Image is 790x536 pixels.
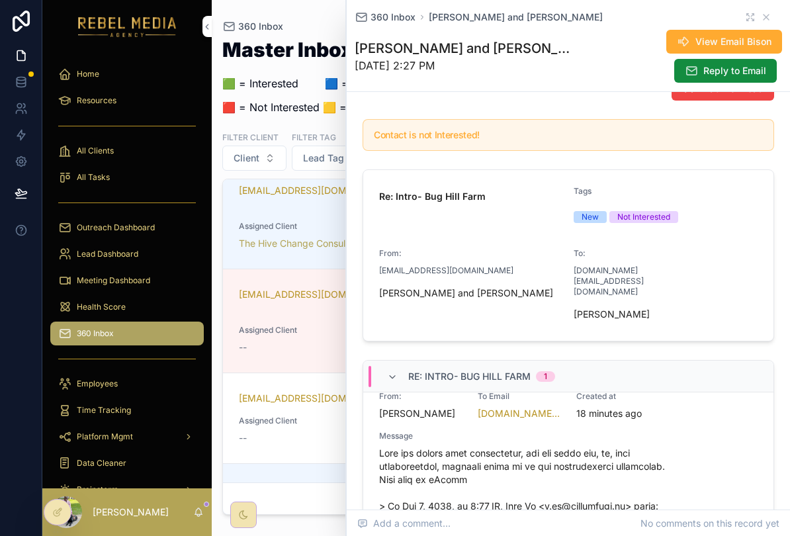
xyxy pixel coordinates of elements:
[574,186,592,196] span: Tags
[239,237,387,250] a: The Hive Change Consultancy Ltd
[50,425,204,449] a: Platform Mgmt
[223,165,779,269] a: [EMAIL_ADDRESS][DOMAIN_NAME]Automatic reply: Intro [PERSON_NAME]Hello, Thank you for your email.A...
[50,451,204,475] a: Data Cleaner
[355,11,416,24] a: 360 Inbox
[234,152,259,165] span: Client
[77,275,150,286] span: Meeting Dashboard
[77,484,118,495] span: Brainstorm
[239,288,358,301] a: [EMAIL_ADDRESS][DOMAIN_NAME]
[50,62,204,86] a: Home
[93,506,169,519] p: [PERSON_NAME]
[77,69,99,79] span: Home
[77,95,116,106] span: Resources
[239,341,247,354] span: --
[574,248,586,258] span: To:
[77,302,126,312] span: Health Score
[239,431,247,445] span: --
[582,211,599,223] div: New
[371,11,416,24] span: 360 Inbox
[222,99,437,115] p: 🟥 = Not Interested 🟨 = Read
[640,517,779,530] span: No comments on this record yet
[429,11,603,24] a: [PERSON_NAME] and [PERSON_NAME]
[379,265,513,276] span: [EMAIL_ADDRESS][DOMAIN_NAME]
[617,211,670,223] div: Not Interested
[50,295,204,319] a: Health Score
[77,379,118,389] span: Employees
[239,325,628,335] span: Assigned Client
[50,165,204,189] a: All Tasks
[77,249,138,259] span: Lead Dashboard
[355,39,571,58] h1: [PERSON_NAME] and [PERSON_NAME]
[77,328,114,339] span: 360 Inbox
[379,407,462,420] span: [PERSON_NAME]
[50,242,204,266] a: Lead Dashboard
[379,191,486,202] strong: Re: Intro- Bug Hill Farm
[239,221,628,232] span: Assigned Client
[78,16,177,37] img: App logo
[42,53,212,488] div: scrollable content
[222,75,437,91] p: 🟩 = Interested ‎ ‎ ‎ ‎ ‎ ‎‎ ‎ 🟦 = Automated Reply
[379,391,462,402] span: From:
[239,416,628,426] span: Assigned Client
[50,216,204,240] a: Outreach Dashboard
[50,372,204,396] a: Employees
[374,130,763,140] h5: Contact is not Interested!
[478,407,560,420] a: [DOMAIN_NAME][EMAIL_ADDRESS][DOMAIN_NAME]
[77,146,114,156] span: All Clients
[222,20,283,33] a: 360 Inbox
[239,392,358,405] a: [EMAIL_ADDRESS][DOMAIN_NAME]
[238,20,283,33] span: 360 Inbox
[77,222,155,233] span: Outreach Dashboard
[357,517,451,530] span: Add a comment...
[379,287,563,300] span: [PERSON_NAME] and [PERSON_NAME]
[77,172,110,183] span: All Tasks
[223,269,779,373] a: [EMAIL_ADDRESS][DOMAIN_NAME]Re: Intro – Ashwood TrinityHi [PERSON_NAME]. I'd be interested inAssi...
[695,35,771,48] span: View Email Bison
[544,371,547,382] div: 1
[576,391,659,402] span: Created at
[222,146,286,171] button: Select Button
[574,265,660,297] span: [DOMAIN_NAME][EMAIL_ADDRESS][DOMAIN_NAME]
[77,431,133,442] span: Platform Mgmt
[379,431,758,441] span: Message
[379,248,402,258] span: From:
[77,458,126,469] span: Data Cleaner
[223,373,779,464] a: [EMAIL_ADDRESS][DOMAIN_NAME]Re: Intro- Bug Hill FarmThat all sounds very interestingAssigned Clie...
[303,152,344,165] span: Lead Tag
[408,370,531,383] span: Re: Intro- Bug Hill Farm
[292,146,371,171] button: Select Button
[50,322,204,345] a: 360 Inbox
[222,40,437,60] h1: Master Inboxes
[576,407,642,420] p: 18 minutes ago
[478,391,560,402] span: To Email
[50,89,204,112] a: Resources
[674,59,777,83] button: Reply to Email
[77,405,131,416] span: Time Tracking
[292,131,336,143] label: Filter Tag
[50,398,204,422] a: Time Tracking
[50,478,204,502] a: Brainstorm
[239,184,358,197] a: [EMAIL_ADDRESS][DOMAIN_NAME]
[703,64,766,77] span: Reply to Email
[355,58,571,73] span: [DATE] 2:27 PM
[666,30,782,54] button: View Email Bison
[50,139,204,163] a: All Clients
[222,131,279,143] label: Filter Client
[574,308,660,321] span: [PERSON_NAME]
[50,269,204,292] a: Meeting Dashboard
